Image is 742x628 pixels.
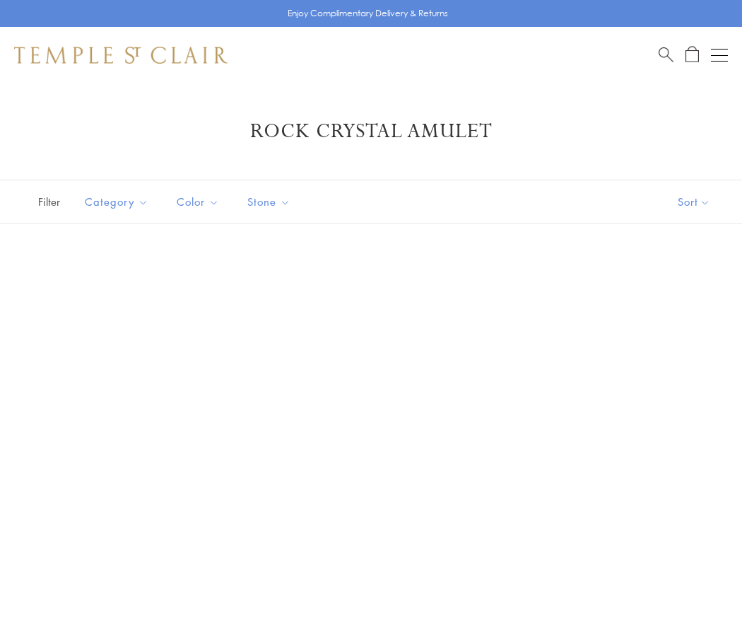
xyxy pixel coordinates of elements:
[659,46,673,64] a: Search
[74,186,159,218] button: Category
[240,193,301,211] span: Stone
[78,193,159,211] span: Category
[170,193,230,211] span: Color
[237,186,301,218] button: Stone
[14,47,228,64] img: Temple St. Clair
[288,6,448,21] p: Enjoy Complimentary Delivery & Returns
[646,180,742,223] button: Show sort by
[35,119,707,144] h1: Rock Crystal Amulet
[685,46,699,64] a: Open Shopping Bag
[711,47,728,64] button: Open navigation
[166,186,230,218] button: Color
